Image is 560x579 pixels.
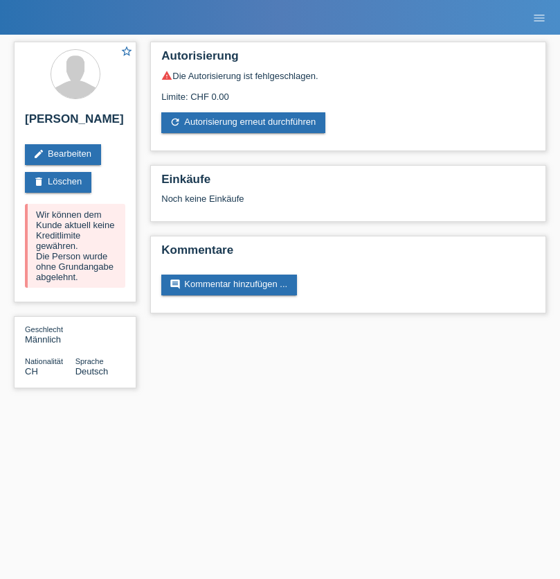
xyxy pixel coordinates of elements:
i: delete [33,176,44,187]
i: menu [532,11,546,25]
a: menu [525,13,553,21]
h2: Kommentare [161,243,535,264]
i: refresh [170,116,181,128]
div: Wir können dem Kunde aktuell keine Kreditlimite gewähren. Die Person wurde ohne Grundangabe abgel... [25,204,125,288]
div: Männlich [25,324,75,345]
i: edit [33,148,44,159]
div: Limite: CHF 0.00 [161,81,535,102]
h2: Autorisierung [161,49,535,70]
i: warning [161,70,172,81]
span: Deutsch [75,366,109,377]
span: Geschlecht [25,325,63,334]
a: commentKommentar hinzufügen ... [161,275,297,295]
i: star_border [120,45,133,58]
span: Schweiz [25,366,38,377]
a: deleteLöschen [25,172,91,193]
div: Noch keine Einkäufe [161,193,535,214]
a: star_border [120,45,133,60]
span: Sprache [75,357,104,365]
a: refreshAutorisierung erneut durchführen [161,112,325,133]
div: Die Autorisierung ist fehlgeschlagen. [161,70,535,81]
h2: Einkäufe [161,173,535,193]
span: Nationalität [25,357,63,365]
i: comment [170,279,181,290]
a: editBearbeiten [25,144,101,165]
h2: [PERSON_NAME] [25,112,125,133]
